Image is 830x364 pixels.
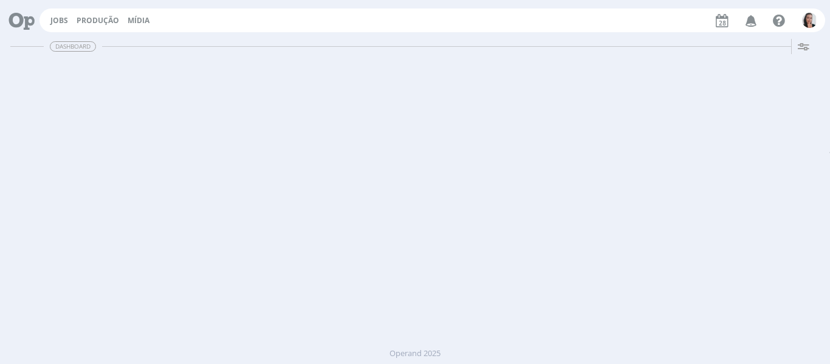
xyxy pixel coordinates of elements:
[47,16,72,26] button: Jobs
[802,13,817,28] img: C
[801,10,818,31] button: C
[128,15,149,26] a: Mídia
[77,15,119,26] a: Produção
[50,41,96,52] span: Dashboard
[124,16,153,26] button: Mídia
[73,16,123,26] button: Produção
[50,15,68,26] a: Jobs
